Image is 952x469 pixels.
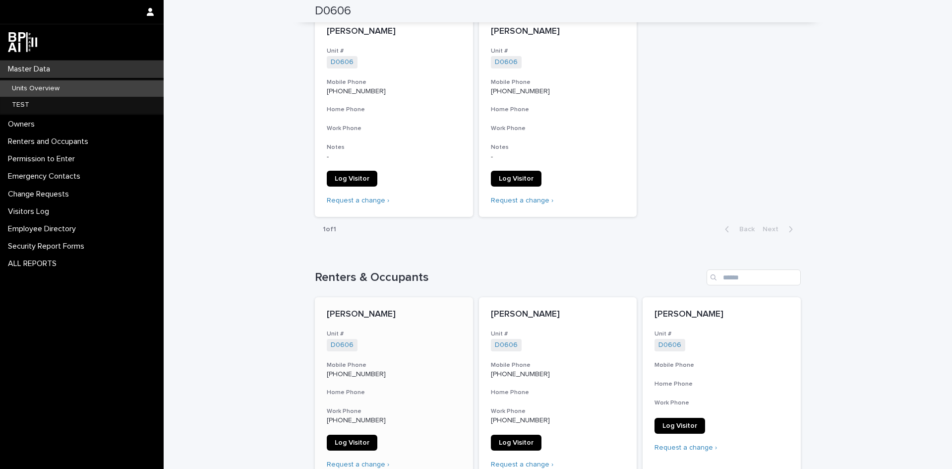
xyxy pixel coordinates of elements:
h1: Renters & Occupants [315,270,703,285]
h3: Notes [491,143,625,151]
p: Security Report Forms [4,242,92,251]
a: [PHONE_NUMBER] [327,417,386,424]
a: [PHONE_NUMBER] [491,88,550,95]
a: Request a change › [327,461,389,468]
a: Request a change › [327,197,389,204]
p: Change Requests [4,190,77,199]
h3: Work Phone [491,407,625,415]
span: Log Visitor [499,175,534,182]
p: [PERSON_NAME] [327,309,461,320]
p: [PERSON_NAME] [654,309,789,320]
h3: Mobile Phone [654,361,789,369]
a: D0606 [331,58,354,67]
a: [PHONE_NUMBER] [327,371,386,378]
p: Employee Directory [4,224,84,234]
h3: Unit # [327,330,461,338]
a: Log Visitor [654,418,705,434]
h3: Work Phone [654,399,789,407]
a: [PHONE_NUMBER] [491,371,550,378]
a: Request a change › [654,444,717,451]
a: Log Visitor [327,171,377,187]
p: [PERSON_NAME] [491,26,625,37]
h3: Home Phone [491,106,625,114]
h3: Work Phone [491,125,625,133]
p: ALL REPORTS [4,259,64,268]
a: D0606 [658,341,681,349]
h3: Home Phone [491,389,625,397]
span: Next [763,226,784,233]
a: [PHONE_NUMBER] [327,88,386,95]
p: Master Data [4,65,58,74]
h3: Home Phone [327,106,461,114]
h3: Mobile Phone [327,78,461,86]
button: Back [717,225,759,234]
p: - [327,153,461,161]
h3: Mobile Phone [491,78,625,86]
p: 1 of 1 [315,217,344,242]
h3: Unit # [491,47,625,55]
h3: Mobile Phone [327,361,461,369]
a: [PHONE_NUMBER] [491,417,550,424]
h3: Unit # [654,330,789,338]
a: D0606 [495,341,518,349]
a: D0606 [495,58,518,67]
span: Log Visitor [335,439,369,446]
img: dwgmcNfxSF6WIOOXiGgu [8,32,37,52]
p: Renters and Occupants [4,137,96,146]
p: [PERSON_NAME] [327,26,461,37]
h3: Notes [327,143,461,151]
span: Log Visitor [335,175,369,182]
p: [PERSON_NAME] [491,309,625,320]
p: Units Overview [4,84,67,93]
p: Owners [4,120,43,129]
h3: Unit # [491,330,625,338]
span: Log Visitor [662,422,697,429]
a: D0606 [331,341,354,349]
p: Emergency Contacts [4,172,88,181]
a: Request a change › [491,197,553,204]
h3: Home Phone [327,389,461,397]
h2: D0606 [315,4,351,18]
input: Search [707,269,801,285]
h3: Unit # [327,47,461,55]
p: Visitors Log [4,207,57,216]
a: Log Visitor [327,435,377,451]
p: - [491,153,625,161]
p: TEST [4,101,37,109]
p: Permission to Enter [4,154,83,164]
h3: Mobile Phone [491,361,625,369]
a: Log Visitor [491,435,541,451]
h3: Home Phone [654,380,789,388]
a: [PERSON_NAME]Unit #D0606 Mobile Phone[PHONE_NUMBER]Home PhoneWork PhoneNotes-Log VisitorRequest a... [315,14,473,217]
h3: Work Phone [327,407,461,415]
h3: Work Phone [327,125,461,133]
a: [PERSON_NAME]Unit #D0606 Mobile Phone[PHONE_NUMBER]Home PhoneWork PhoneNotes-Log VisitorRequest a... [479,14,637,217]
a: Request a change › [491,461,553,468]
span: Back [733,226,755,233]
span: Log Visitor [499,439,534,446]
button: Next [759,225,801,234]
a: Log Visitor [491,171,541,187]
